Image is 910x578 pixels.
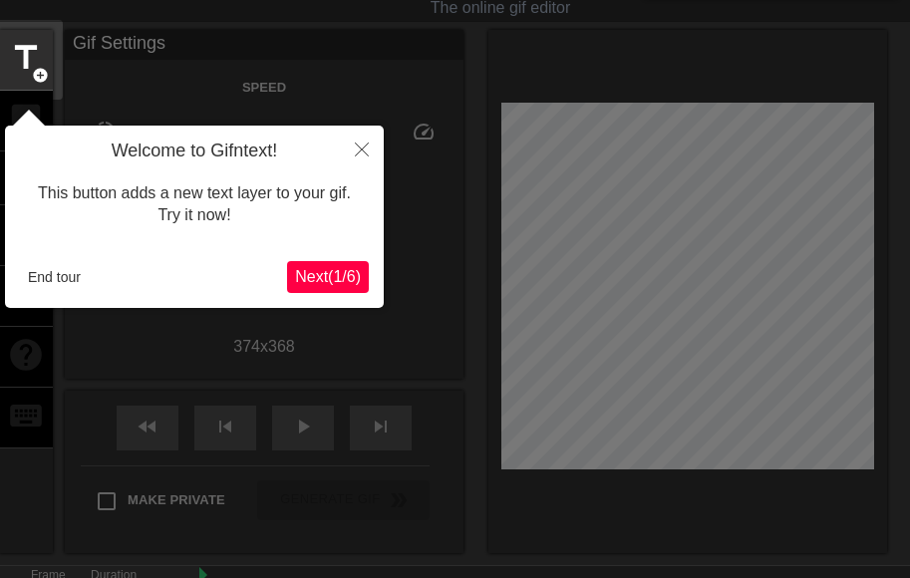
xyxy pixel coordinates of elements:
[295,268,361,285] span: Next ( 1 / 6 )
[20,162,369,247] div: This button adds a new text layer to your gif. Try it now!
[20,262,89,292] button: End tour
[287,261,369,293] button: Next
[20,141,369,162] h4: Welcome to Gifntext!
[340,126,384,171] button: Close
